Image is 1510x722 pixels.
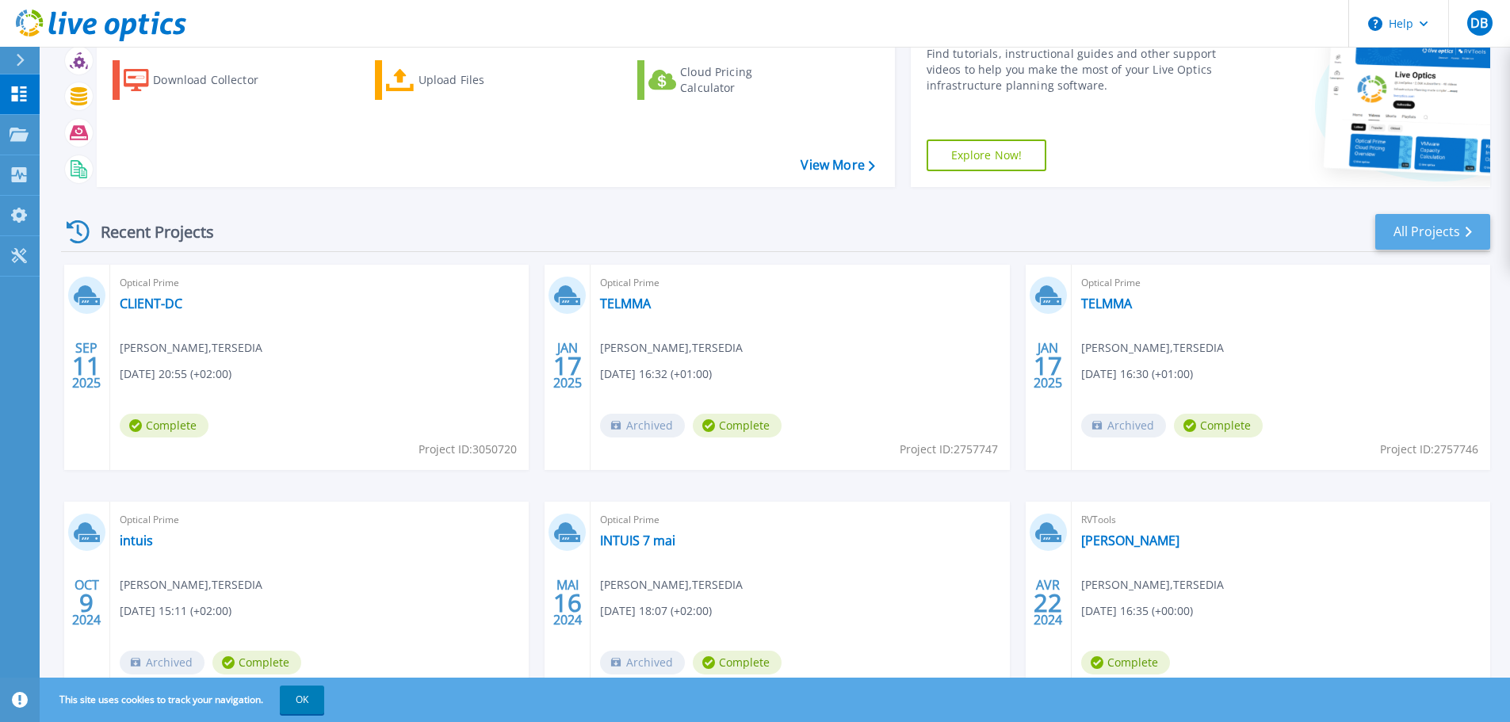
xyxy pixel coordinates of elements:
span: [PERSON_NAME] , TERSEDIA [600,339,743,357]
span: Archived [1081,414,1166,437]
a: View More [801,158,874,173]
span: Optical Prime [1081,274,1481,292]
div: MAI 2024 [552,574,583,632]
span: Project ID: 2757747 [900,441,998,458]
span: This site uses cookies to track your navigation. [44,686,324,714]
span: [PERSON_NAME] , TERSEDIA [120,576,262,594]
span: RVTools [1081,511,1481,529]
span: Complete [693,414,782,437]
div: OCT 2024 [71,574,101,632]
span: 22 [1034,596,1062,609]
div: Recent Projects [61,212,235,251]
a: INTUIS 7 mai [600,533,675,548]
div: SEP 2025 [71,337,101,395]
span: Complete [1174,414,1263,437]
span: [DATE] 20:55 (+02:00) [120,365,231,383]
div: JAN 2025 [552,337,583,395]
span: [DATE] 18:07 (+02:00) [600,602,712,620]
span: [PERSON_NAME] , TERSEDIA [1081,339,1224,357]
span: 9 [79,596,94,609]
span: Complete [1081,651,1170,674]
div: Download Collector [153,64,280,96]
a: TELMMA [600,296,651,311]
div: Find tutorials, instructional guides and other support videos to help you make the most of your L... [927,46,1222,94]
a: All Projects [1375,214,1490,250]
div: JAN 2025 [1033,337,1063,395]
span: Project ID: 2757746 [1380,441,1478,458]
span: [PERSON_NAME] , TERSEDIA [1081,576,1224,594]
span: [DATE] 16:30 (+01:00) [1081,365,1193,383]
span: DB [1470,17,1488,29]
span: Complete [693,651,782,674]
span: Complete [212,651,301,674]
span: Complete [120,414,208,437]
div: Upload Files [419,64,545,96]
span: Project ID: 3050720 [419,441,517,458]
a: Download Collector [113,60,289,100]
span: Archived [120,651,205,674]
span: 17 [553,359,582,372]
span: Optical Prime [120,511,519,529]
span: 16 [553,596,582,609]
span: Optical Prime [600,511,1000,529]
a: TELMMA [1081,296,1132,311]
a: [PERSON_NAME] [1081,533,1179,548]
span: [PERSON_NAME] , TERSEDIA [600,576,743,594]
a: Upload Files [375,60,552,100]
a: Cloud Pricing Calculator [637,60,814,100]
span: Archived [600,414,685,437]
span: [PERSON_NAME] , TERSEDIA [120,339,262,357]
a: intuis [120,533,153,548]
span: [DATE] 16:32 (+01:00) [600,365,712,383]
button: OK [280,686,324,714]
span: Archived [600,651,685,674]
span: 17 [1034,359,1062,372]
span: Optical Prime [120,274,519,292]
div: Cloud Pricing Calculator [680,64,807,96]
span: 11 [72,359,101,372]
a: Explore Now! [927,139,1047,171]
div: AVR 2024 [1033,574,1063,632]
span: Optical Prime [600,274,1000,292]
span: [DATE] 15:11 (+02:00) [120,602,231,620]
a: CLIENT-DC [120,296,182,311]
span: [DATE] 16:35 (+00:00) [1081,602,1193,620]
